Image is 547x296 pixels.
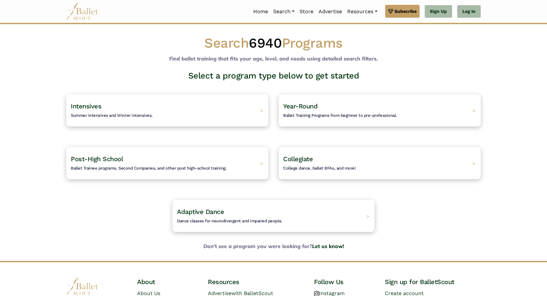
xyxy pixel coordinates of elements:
[251,5,271,18] a: Home
[71,102,101,110] span: Intensives
[208,278,304,286] h4: Resources
[283,113,397,118] span: Ballet Training Programs from beginner to pre-professional.
[271,5,297,18] a: Search
[457,5,481,18] a: Log In
[71,166,227,171] span: Ballet Trainee programs, Second Companies, and other post high-school training.
[425,5,452,18] a: Sign Up
[316,5,345,18] a: Advertise
[137,278,198,286] h4: About
[312,243,344,249] a: Let us know!
[345,5,380,18] a: Resources
[61,70,486,81] h3: Select a program type below to get started
[177,218,283,223] span: Dance classes for neurodivergent and impaired people.
[71,155,123,163] span: Post-High School
[66,94,268,126] a: IntensivesSummer intensives and Winter intensives. >
[472,107,476,114] span: >
[177,208,224,216] span: Adaptive Dance
[394,8,417,15] span: Subscribe
[260,107,263,114] span: >
[283,155,313,163] span: Collegiate
[366,213,369,219] span: >
[172,200,375,232] a: Adaptive DanceDance classes for neurodivergent and impaired people. >
[385,278,481,286] h4: Sign up for BalletScout
[388,8,393,15] img: gem.svg
[249,35,282,51] span: 6940
[71,113,153,118] span: Summer intensives and Winter intensives.
[260,160,263,166] span: >
[283,102,318,110] span: Year-Round
[61,242,486,251] b: Don't see a program you were looking for?
[283,166,356,171] span: College dance, ballet BFAs, and more!
[66,34,481,52] h1: Search Programs
[169,55,378,62] b: Find ballet training that fits your age, level, and needs using detailed search filters.
[279,147,481,179] a: CollegiateCollege dance, ballet BFAs, and more! >
[66,147,268,179] a: Post-High SchoolBallet Trainee programs, Second Companies, and other post high-school training. >
[314,278,375,286] h4: Follow Us
[66,278,98,295] img: logo
[279,94,481,126] a: Year-RoundBallet Training Programs from beginner to pre-professional. >
[297,5,316,18] a: Store
[385,5,420,18] a: Subscribe
[472,160,476,166] span: >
